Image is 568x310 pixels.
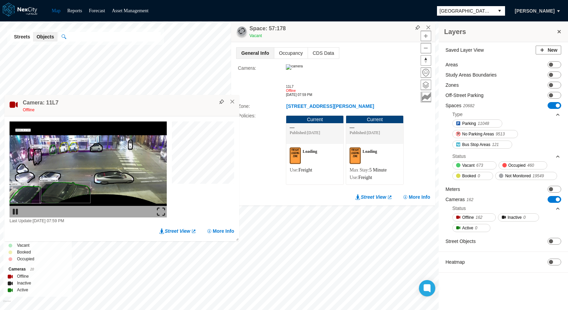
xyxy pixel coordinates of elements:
[452,203,561,213] div: Status
[452,213,496,222] button: Offline162
[462,214,474,221] span: Offline
[286,103,374,110] button: [STREET_ADDRESS][PERSON_NAME]
[238,112,286,188] label: Policies :
[523,214,526,221] span: 0
[409,194,430,200] span: More Info
[445,186,460,193] label: Meters
[23,99,59,107] h4: Camera: 11L7
[462,131,494,137] span: No Parking Areas
[527,162,534,169] span: 460
[286,64,303,70] img: camera
[492,141,499,148] span: 121
[238,64,286,100] label: Camera :
[157,208,165,216] img: expand
[452,119,502,128] button: Parking11048
[445,61,458,68] label: Areas
[89,8,105,13] a: Forecast
[452,111,462,118] div: Type
[17,249,31,256] label: Booked
[445,196,473,203] label: Cameras
[445,238,476,245] label: Street Objects
[207,228,234,234] button: More Info
[421,80,431,90] button: Layers management
[478,173,480,179] span: 0
[533,173,544,179] span: 19549
[238,102,286,110] label: Zone :
[11,208,19,216] img: play
[452,224,490,232] button: Active0
[440,7,491,14] span: [GEOGRAPHIC_DATA][PERSON_NAME]
[445,259,465,265] label: Heatmap
[452,153,466,160] div: Status
[286,93,430,97] div: [DATE] 07:59 PM
[10,121,167,217] img: video
[476,162,483,169] span: 673
[17,256,34,262] label: Occupied
[463,103,474,108] span: 20682
[452,172,493,180] button: Booked0
[462,141,490,148] span: Bus Stop Areas
[237,48,274,59] span: General Info
[17,280,31,287] label: Inactive
[467,197,473,202] span: 162
[421,43,431,53] button: Zoom out
[536,46,561,54] button: New
[462,225,473,231] span: Active
[421,55,431,65] span: Reset bearing to north
[14,33,30,40] span: Streets
[172,121,238,187] canvas: Map
[445,92,484,99] label: Off-Street Parking
[30,267,34,271] span: 20
[478,120,489,127] span: 11048
[286,85,430,89] div: 11L7
[508,162,526,169] span: Occupied
[9,266,67,273] div: Cameras
[17,287,28,293] label: Active
[112,8,149,13] a: Asset Management
[355,194,392,200] a: Street View
[11,32,33,42] button: Streets
[475,225,477,231] span: 0
[475,214,482,221] span: 162
[445,102,474,109] label: Spaces
[499,161,548,169] button: Occupied460
[462,162,474,169] span: Vacant
[165,228,190,234] span: Street View
[445,47,484,53] label: Saved Layer View
[496,131,505,137] span: 9513
[462,120,476,127] span: Parking
[159,228,196,234] a: Street View
[10,217,167,224] div: Last Update: [DATE] 07:59 PM
[452,161,497,169] button: Vacant673
[425,25,432,31] button: Close popup
[421,92,431,102] button: Key metrics
[286,89,296,93] span: Offline
[421,55,431,66] button: Reset bearing to north
[445,71,497,78] label: Study Areas Boundaries
[67,8,82,13] a: Reports
[421,31,431,41] button: Zoom in
[308,48,339,59] span: CDS Data
[452,205,466,212] div: Status
[452,109,561,119] div: Type
[421,67,431,78] button: Home
[36,33,54,40] span: Objects
[3,300,11,308] a: Mapbox homepage
[229,99,236,105] button: Close popup
[445,82,459,88] label: Zones
[249,25,286,32] h4: Space: 57:178
[17,242,29,249] label: Vacant
[505,173,531,179] span: Not Monitored
[508,5,562,17] button: [PERSON_NAME]
[548,47,557,53] span: New
[361,194,386,200] span: Street View
[494,6,505,16] button: select
[274,48,308,59] span: Occupancy
[508,214,522,221] span: Inactive
[452,130,518,138] button: No Parking Areas9513
[462,173,476,179] span: Booked
[219,99,224,104] img: svg%3e
[444,27,556,36] h3: Layers
[23,108,34,112] span: Offline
